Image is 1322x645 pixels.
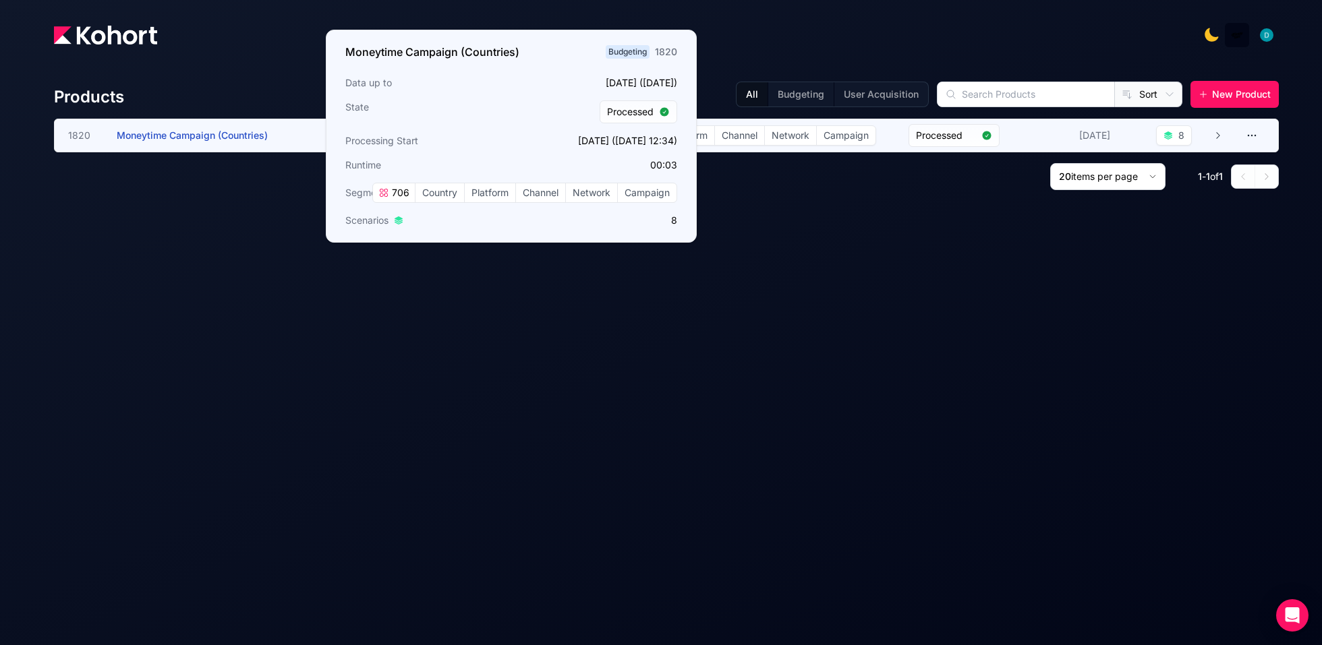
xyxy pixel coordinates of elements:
span: Network [765,126,816,145]
button: New Product [1190,81,1279,108]
p: 8 [515,214,677,227]
span: 1 [1206,171,1210,182]
span: Channel [715,126,764,145]
span: 20 [1059,171,1071,182]
h3: Data up to [345,76,507,90]
h4: Products [54,86,124,108]
button: User Acquisition [834,82,928,106]
span: New Product [1212,88,1271,101]
span: Campaign [817,126,875,145]
div: 8 [1178,129,1184,142]
a: 1820Moneytime Campaign (Countries)Budgeting706CountryPlatformChannelNetworkCampaignProcessed[DATE]8 [68,119,1223,152]
button: All [737,82,768,106]
p: [DATE] ([DATE] 12:34) [515,134,677,148]
div: Open Intercom Messenger [1276,599,1309,632]
span: Campaign [618,183,677,202]
span: Processed [916,129,976,142]
div: 1820 [655,45,677,59]
img: logo_MoneyTimeLogo_1_20250619094856634230.png [1230,28,1244,42]
span: Scenarios [345,214,389,227]
span: of [1210,171,1219,182]
span: Sort [1139,88,1157,101]
span: Network [566,183,617,202]
span: Channel [516,183,565,202]
span: Processed [607,105,654,119]
img: Kohort logo [54,26,157,44]
h3: Runtime [345,158,507,172]
span: 1 [1198,171,1202,182]
input: Search Products [938,82,1114,106]
span: items per page [1071,171,1138,182]
app-duration-counter: 00:03 [650,159,677,171]
button: Budgeting [768,82,834,106]
h3: Processing Start [345,134,507,148]
span: Segments [345,186,390,199]
span: 706 [389,186,409,199]
span: Platform [465,183,515,202]
h3: State [345,100,507,123]
span: - [1202,171,1206,182]
span: 1820 [68,129,100,142]
h3: Moneytime Campaign (Countries) [345,44,519,60]
span: Moneytime Campaign (Countries) [117,129,268,141]
span: Country [415,183,464,202]
p: [DATE] ([DATE]) [515,76,677,90]
span: Budgeting [606,45,650,59]
button: 20items per page [1050,163,1166,190]
span: 1 [1219,171,1223,182]
div: [DATE] [1076,126,1113,145]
